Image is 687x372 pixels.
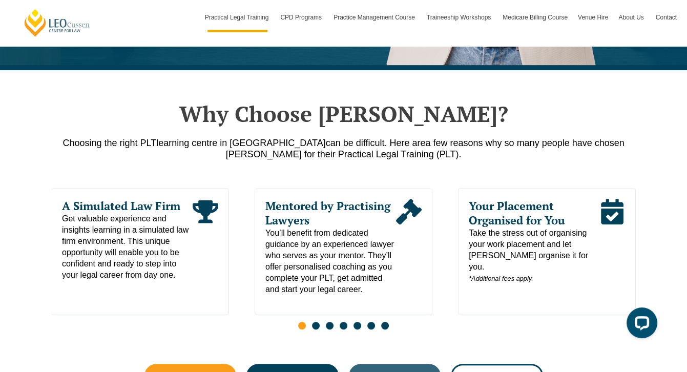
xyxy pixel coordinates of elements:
[265,228,396,295] span: You’ll benefit from dedicated guidance by an experienced lawyer who serves as your mentor. They’l...
[618,303,661,346] iframe: LiveChat chat widget
[52,101,636,127] h2: Why Choose [PERSON_NAME]?
[422,3,497,32] a: Traineeship Workshops
[23,8,91,37] a: [PERSON_NAME] Centre for Law
[328,3,422,32] a: Practice Management Course
[156,138,325,148] span: learning centre in [GEOGRAPHIC_DATA]
[396,199,422,295] div: Read More
[275,3,328,32] a: CPD Programs
[52,188,636,336] div: Slides
[458,188,636,315] div: 3 / 7
[52,137,636,160] p: a few reasons why so many people have chosen [PERSON_NAME] for their Practical Legal Training (PLT).
[469,275,533,282] em: *Additional fees apply.
[298,322,306,329] span: Go to slide 1
[193,199,218,281] div: Read More
[51,188,229,315] div: 1 / 7
[200,3,276,32] a: Practical Legal Training
[497,3,573,32] a: Medicare Billing Course
[599,199,624,284] div: Read More
[469,228,599,284] span: Take the stress out of organising your work placement and let [PERSON_NAME] organise it for you.
[340,322,347,329] span: Go to slide 4
[367,322,375,329] span: Go to slide 6
[312,322,320,329] span: Go to slide 2
[326,138,426,148] span: can be difficult. Here are
[651,3,682,32] a: Contact
[353,322,361,329] span: Go to slide 5
[469,199,599,228] span: Your Placement Organised for You
[265,199,396,228] span: Mentored by Practising Lawyers
[613,3,650,32] a: About Us
[63,138,156,148] span: Choosing the right PLT
[381,322,389,329] span: Go to slide 7
[573,3,613,32] a: Venue Hire
[326,322,334,329] span: Go to slide 3
[62,199,193,213] span: A Simulated Law Firm
[62,213,193,281] span: Get valuable experience and insights learning in a simulated law firm environment. This unique op...
[255,188,432,315] div: 2 / 7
